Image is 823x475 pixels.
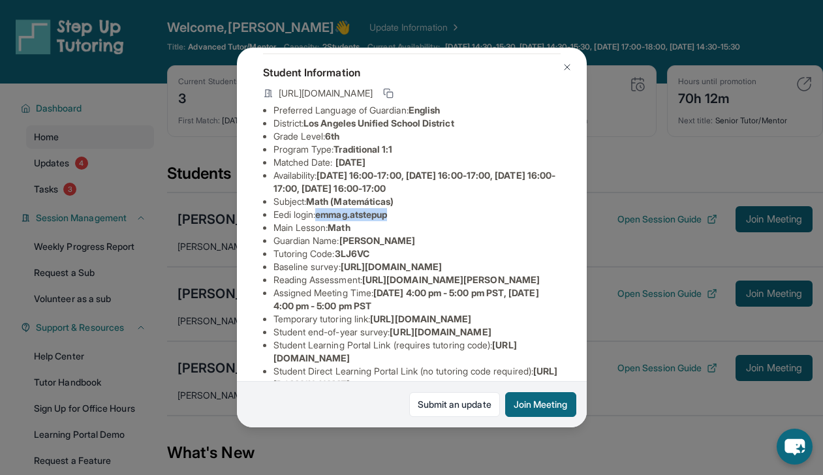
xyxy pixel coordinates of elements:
[341,261,442,272] span: [URL][DOMAIN_NAME]
[273,117,561,130] li: District:
[380,85,396,101] button: Copy link
[334,144,392,155] span: Traditional 1:1
[273,273,561,286] li: Reading Assessment :
[279,87,373,100] span: [URL][DOMAIN_NAME]
[273,143,561,156] li: Program Type:
[409,104,441,115] span: English
[273,365,561,391] li: Student Direct Learning Portal Link (no tutoring code required) :
[273,286,561,313] li: Assigned Meeting Time :
[273,170,556,194] span: [DATE] 16:00-17:00, [DATE] 16:00-17:00, [DATE] 16:00-17:00, [DATE] 16:00-17:00
[303,117,454,129] span: Los Angeles Unified School District
[339,235,416,246] span: [PERSON_NAME]
[273,195,561,208] li: Subject :
[273,260,561,273] li: Baseline survey :
[335,157,365,168] span: [DATE]
[562,62,572,72] img: Close Icon
[273,247,561,260] li: Tutoring Code :
[263,65,561,80] h4: Student Information
[273,326,561,339] li: Student end-of-year survey :
[273,234,561,247] li: Guardian Name :
[273,208,561,221] li: Eedi login :
[306,196,394,207] span: Math (Matemáticas)
[370,313,471,324] span: [URL][DOMAIN_NAME]
[315,209,387,220] span: emmag.atstepup
[505,392,576,417] button: Join Meeting
[273,287,539,311] span: [DATE] 4:00 pm - 5:00 pm PST, [DATE] 4:00 pm - 5:00 pm PST
[273,156,561,169] li: Matched Date:
[273,104,561,117] li: Preferred Language of Guardian:
[390,326,491,337] span: [URL][DOMAIN_NAME]
[328,222,350,233] span: Math
[273,130,561,143] li: Grade Level:
[409,392,500,417] a: Submit an update
[777,429,813,465] button: chat-button
[335,248,369,259] span: 3LJ6VC
[362,274,540,285] span: [URL][DOMAIN_NAME][PERSON_NAME]
[273,339,561,365] li: Student Learning Portal Link (requires tutoring code) :
[273,221,561,234] li: Main Lesson :
[273,169,561,195] li: Availability:
[325,130,339,142] span: 6th
[273,313,561,326] li: Temporary tutoring link :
